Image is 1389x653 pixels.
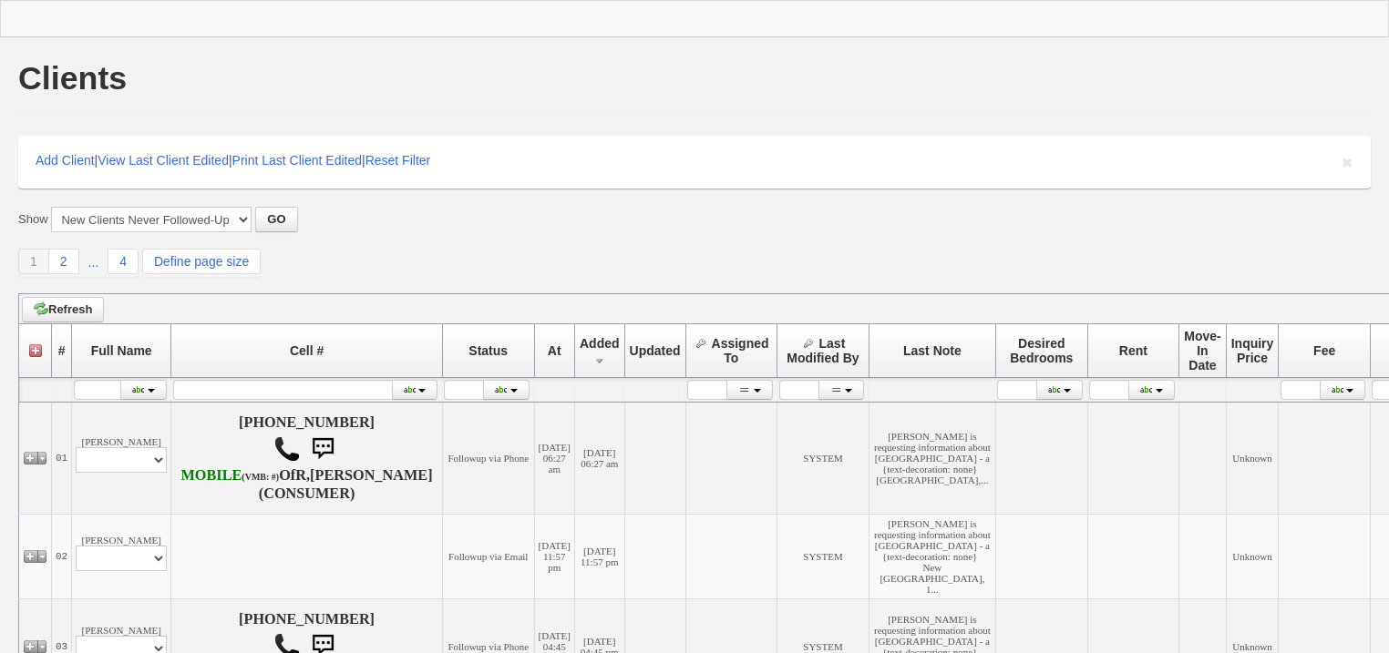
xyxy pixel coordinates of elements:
[777,515,869,599] td: SYSTEM
[36,153,95,168] a: Add Client
[712,336,769,365] span: Assigned To
[232,153,362,168] a: Print Last Client Edited
[255,207,297,232] button: GO
[777,403,869,515] td: SYSTEM
[98,153,229,168] a: View Last Client Edited
[91,343,152,358] span: Full Name
[242,472,279,482] font: (VMB: #)
[1313,343,1335,358] span: Fee
[1010,336,1073,365] span: Desired Bedrooms
[1119,343,1147,358] span: Rent
[365,153,431,168] a: Reset Filter
[869,403,995,515] td: [PERSON_NAME] is requesting information about [GEOGRAPHIC_DATA] - a {text-decoration: none} [GEOG...
[574,403,624,515] td: [DATE] 06:27 am
[52,403,72,515] td: 01
[22,297,104,322] a: Refresh
[548,343,561,358] span: At
[52,515,72,599] td: 02
[49,249,79,274] a: 2
[534,403,574,515] td: [DATE] 06:27 am
[903,343,962,358] span: Last Note
[18,136,1371,189] div: | | |
[108,249,139,274] a: 4
[295,467,432,484] b: R,[PERSON_NAME]
[1226,403,1279,515] td: Unknown
[630,343,681,358] span: Updated
[181,467,242,484] font: MOBILE
[442,403,534,515] td: Followup via Phone
[1231,336,1274,365] span: Inquiry Price
[290,343,324,358] span: Cell #
[273,435,301,463] img: call.png
[142,249,261,274] a: Define page size
[304,431,341,467] img: sms.png
[580,336,620,351] span: Added
[1226,515,1279,599] td: Unknown
[1184,329,1220,372] span: Move-In Date
[18,211,48,228] label: Show
[442,515,534,599] td: Followup via Email
[72,515,171,599] td: [PERSON_NAME]
[468,343,508,358] span: Status
[18,249,49,274] a: 1
[787,336,859,365] span: Last Modified By
[574,515,624,599] td: [DATE] 11:57 pm
[52,324,72,378] th: #
[79,250,108,274] a: ...
[175,414,438,502] h4: [PHONE_NUMBER] Of (CONSUMER)
[181,467,280,484] b: T-Mobile USA, Inc.
[72,403,171,515] td: [PERSON_NAME]
[534,515,574,599] td: [DATE] 11:57 pm
[18,62,127,95] h1: Clients
[869,515,995,599] td: [PERSON_NAME] is requesting information about [GEOGRAPHIC_DATA] - a {text-decoration: none} New [...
